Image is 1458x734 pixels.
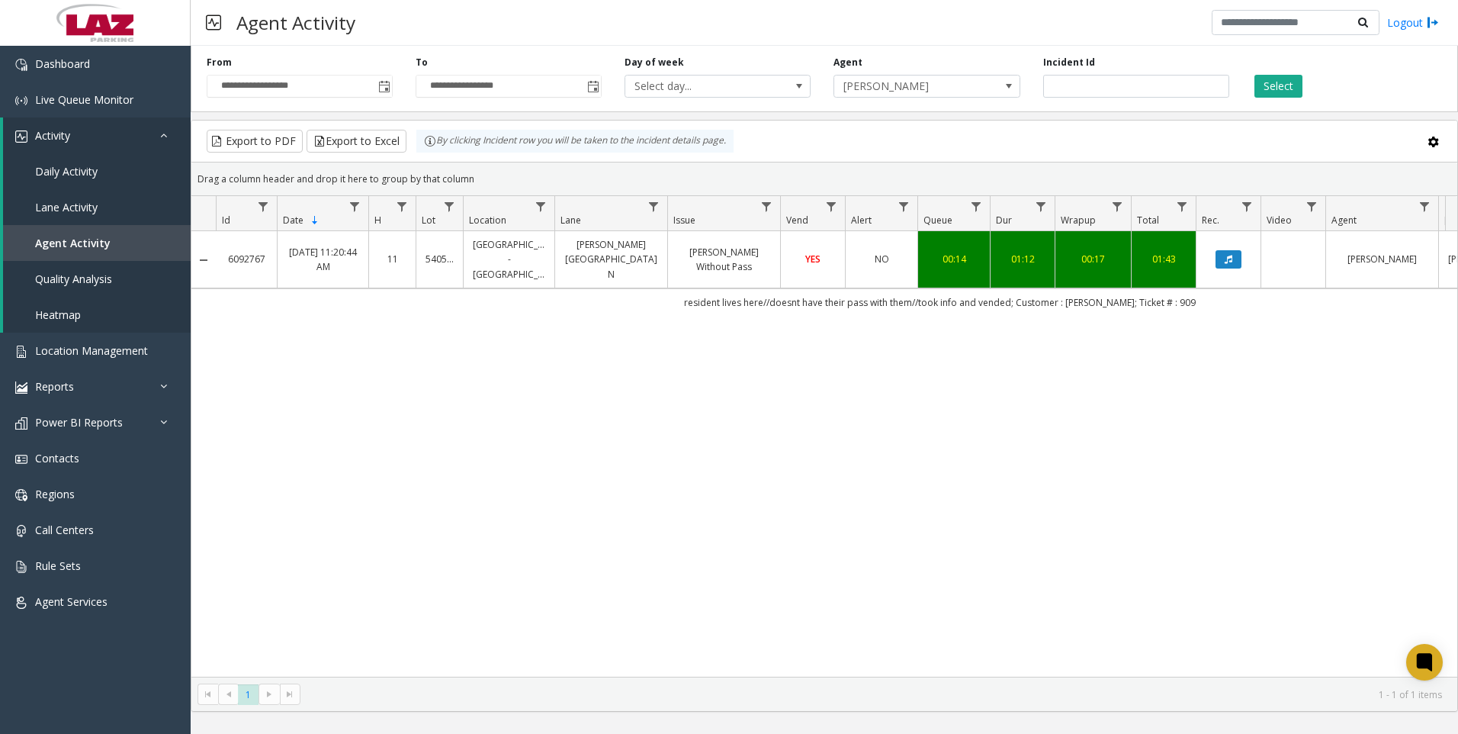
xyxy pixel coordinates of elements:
span: Dur [996,214,1012,227]
a: 00:17 [1065,252,1122,266]
label: Day of week [625,56,684,69]
a: Vend Filter Menu [821,196,842,217]
label: To [416,56,428,69]
span: Power BI Reports [35,415,123,430]
span: Agent Activity [35,236,111,250]
span: Regions [35,487,75,501]
img: logout [1427,14,1439,31]
span: Wrapup [1061,214,1096,227]
label: From [207,56,232,69]
label: Agent [833,56,862,69]
span: Rule Sets [35,559,81,573]
img: 'icon' [15,525,27,537]
a: Daily Activity [3,153,191,189]
span: Daily Activity [35,164,98,179]
a: YES [790,252,836,266]
img: infoIcon.svg [424,135,436,147]
img: 'icon' [15,59,27,71]
img: 'icon' [15,346,27,358]
a: Video Filter Menu [1302,196,1322,217]
a: Alert Filter Menu [894,196,914,217]
kendo-pager-info: 1 - 1 of 1 items [310,688,1442,701]
span: Toggle popup [375,76,392,97]
span: Live Queue Monitor [35,92,133,107]
a: Activity [3,118,191,153]
a: Quality Analysis [3,261,191,297]
span: Dashboard [35,56,90,71]
span: Reports [35,379,74,394]
span: Location Management [35,343,148,358]
button: Export to PDF [207,130,303,153]
img: 'icon' [15,381,27,394]
span: Call Centers [35,523,94,537]
a: Rec. Filter Menu [1237,196,1257,217]
a: [PERSON_NAME] [1335,252,1429,266]
a: NO [855,252,908,266]
span: Page 1 [238,684,259,705]
img: 'icon' [15,597,27,609]
span: Agent [1331,214,1357,227]
span: Alert [851,214,872,227]
a: Location Filter Menu [531,196,551,217]
a: Date Filter Menu [345,196,365,217]
span: Vend [786,214,808,227]
span: [PERSON_NAME] [834,76,982,97]
img: 'icon' [15,417,27,430]
h3: Agent Activity [229,4,363,41]
span: Total [1137,214,1159,227]
a: 01:12 [1000,252,1045,266]
a: [GEOGRAPHIC_DATA] - [GEOGRAPHIC_DATA] [473,237,545,282]
a: 540529 [426,252,454,266]
a: Wrapup Filter Menu [1107,196,1128,217]
a: Logout [1387,14,1439,31]
span: Queue [923,214,952,227]
span: Lot [422,214,435,227]
a: H Filter Menu [392,196,413,217]
span: Location [469,214,506,227]
span: Rec. [1202,214,1219,227]
img: 'icon' [15,489,27,501]
img: 'icon' [15,130,27,143]
a: 00:14 [927,252,981,266]
div: 01:43 [1141,252,1187,266]
a: Lane Filter Menu [644,196,664,217]
a: 11 [378,252,406,266]
span: Sortable [309,214,321,227]
img: 'icon' [15,453,27,465]
span: Lane Activity [35,200,98,214]
span: Toggle popup [584,76,601,97]
div: By clicking Incident row you will be taken to the incident details page. [416,130,734,153]
a: 6092767 [225,252,268,266]
a: Lane Activity [3,189,191,225]
img: 'icon' [15,95,27,107]
a: [DATE] 11:20:44 AM [287,245,359,274]
span: Date [283,214,303,227]
a: Lot Filter Menu [439,196,460,217]
div: Drag a column header and drop it here to group by that column [191,166,1457,192]
button: Select [1254,75,1302,98]
button: Export to Excel [307,130,406,153]
span: Heatmap [35,307,81,322]
span: YES [805,253,821,266]
a: Id Filter Menu [253,196,274,217]
a: Queue Filter Menu [966,196,987,217]
img: pageIcon [206,4,221,41]
span: Id [222,214,230,227]
a: Total Filter Menu [1172,196,1193,217]
a: Dur Filter Menu [1031,196,1052,217]
span: Quality Analysis [35,272,112,286]
a: [PERSON_NAME] Without Pass [677,245,771,274]
a: Agent Filter Menu [1415,196,1435,217]
span: Agent Services [35,594,108,609]
span: Issue [673,214,695,227]
span: Select day... [625,76,773,97]
span: Video [1267,214,1292,227]
span: Lane [560,214,581,227]
a: Collapse Details [191,254,216,266]
label: Incident Id [1043,56,1095,69]
a: [PERSON_NAME][GEOGRAPHIC_DATA] N [564,237,658,282]
span: H [374,214,381,227]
